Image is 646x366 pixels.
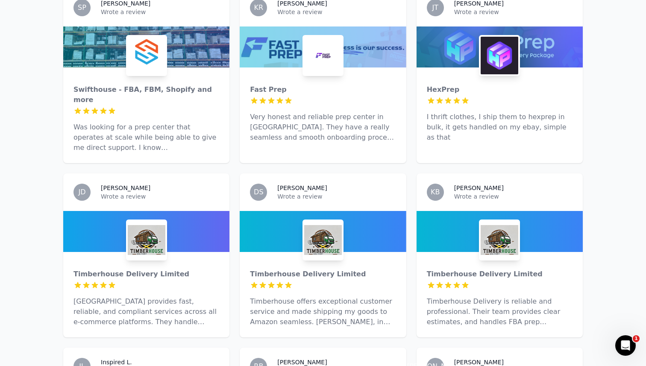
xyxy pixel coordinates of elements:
[454,8,573,16] p: Wrote a review
[427,269,573,279] div: Timberhouse Delivery Limited
[277,192,396,201] p: Wrote a review
[615,335,636,356] iframe: Intercom live chat
[250,85,396,95] div: Fast Prep
[454,192,573,201] p: Wrote a review
[128,37,165,74] img: Swifthouse - FBA, FBM, Shopify and more
[101,192,219,201] p: Wrote a review
[63,173,229,337] a: JD[PERSON_NAME]Wrote a reviewTimberhouse Delivery LimitedTimberhouse Delivery Limited[GEOGRAPHIC_...
[417,173,583,337] a: KB[PERSON_NAME]Wrote a reviewTimberhouse Delivery LimitedTimberhouse Delivery LimitedTimberhouse ...
[101,184,150,192] h3: [PERSON_NAME]
[427,112,573,143] p: I thrift clothes, I ship them to hexprep in bulk, it gets handled on my ebay, simple as that
[250,269,396,279] div: Timberhouse Delivery Limited
[277,184,327,192] h3: [PERSON_NAME]
[73,296,219,327] p: [GEOGRAPHIC_DATA] provides fast, reliable, and compliant services across all e-commerce platforms...
[250,296,396,327] p: Timberhouse offers exceptional customer service and made shipping my goods to Amazon seamless. [P...
[277,8,396,16] p: Wrote a review
[73,85,219,105] div: Swifthouse - FBA, FBM, Shopify and more
[254,189,263,196] span: DS
[101,8,219,16] p: Wrote a review
[73,122,219,153] p: Was looking for a prep center that operates at scale while being able to give me direct support. ...
[427,296,573,327] p: Timberhouse Delivery is reliable and professional. Their team provides clear estimates, and handl...
[432,4,438,11] span: JT
[254,4,264,11] span: KR
[304,221,342,259] img: Timberhouse Delivery Limited
[78,4,86,11] span: SP
[481,37,518,74] img: HexPrep
[78,189,85,196] span: JD
[427,85,573,95] div: HexPrep
[73,269,219,279] div: Timberhouse Delivery Limited
[250,112,396,143] p: Very honest and reliable prep center in [GEOGRAPHIC_DATA]. They have a really seamless and smooth...
[454,184,504,192] h3: [PERSON_NAME]
[304,37,342,74] img: Fast Prep
[481,221,518,259] img: Timberhouse Delivery Limited
[431,189,440,196] span: KB
[633,335,640,342] span: 1
[128,221,165,259] img: Timberhouse Delivery Limited
[240,173,406,337] a: DS[PERSON_NAME]Wrote a reviewTimberhouse Delivery LimitedTimberhouse Delivery LimitedTimberhouse ...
